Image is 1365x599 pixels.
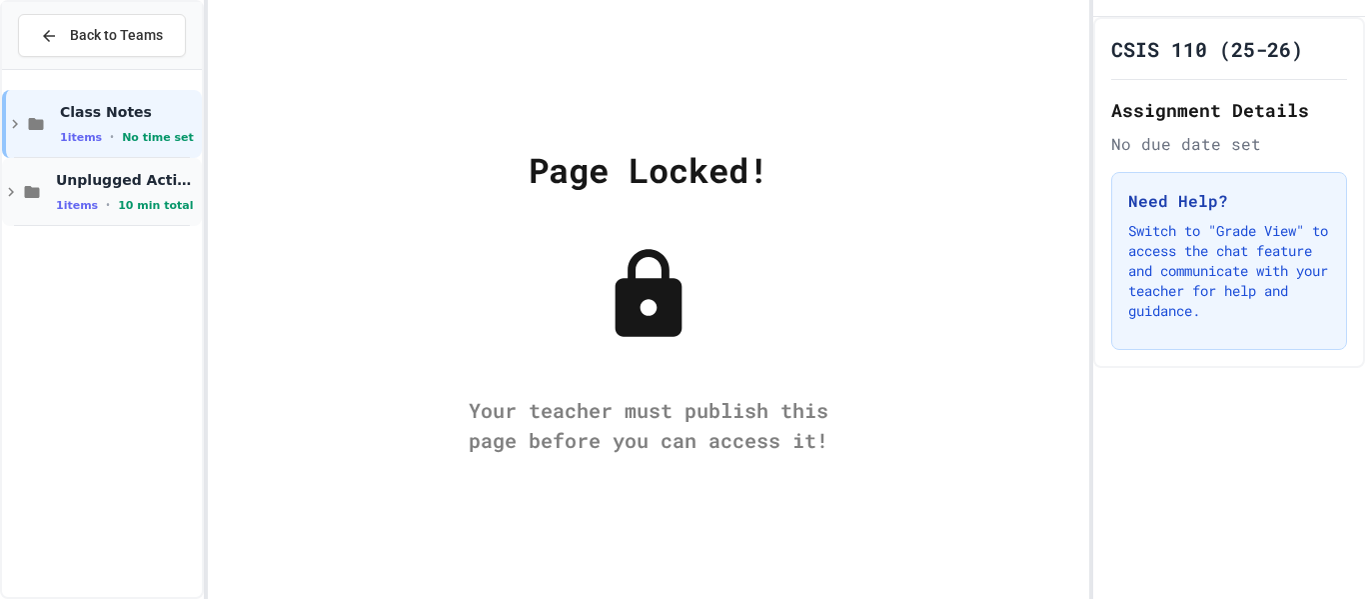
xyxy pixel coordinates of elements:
span: 1 items [56,199,98,212]
h1: CSIS 110 (25-26) [1111,35,1303,63]
div: Your teacher must publish this page before you can access it! [449,395,848,455]
span: 1 items [60,131,102,144]
span: Back to Teams [70,25,163,46]
h2: Assignment Details [1111,96,1347,124]
span: • [106,197,110,213]
button: Back to Teams [18,14,186,57]
span: No time set [122,131,194,144]
p: Switch to "Grade View" to access the chat feature and communicate with your teacher for help and ... [1128,221,1330,321]
h3: Need Help? [1128,189,1330,213]
div: Page Locked! [529,144,768,195]
span: 10 min total [118,199,193,212]
div: No due date set [1111,132,1347,156]
span: Class Notes [60,103,198,121]
span: Unplugged Activities [56,171,198,189]
span: • [110,129,114,145]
